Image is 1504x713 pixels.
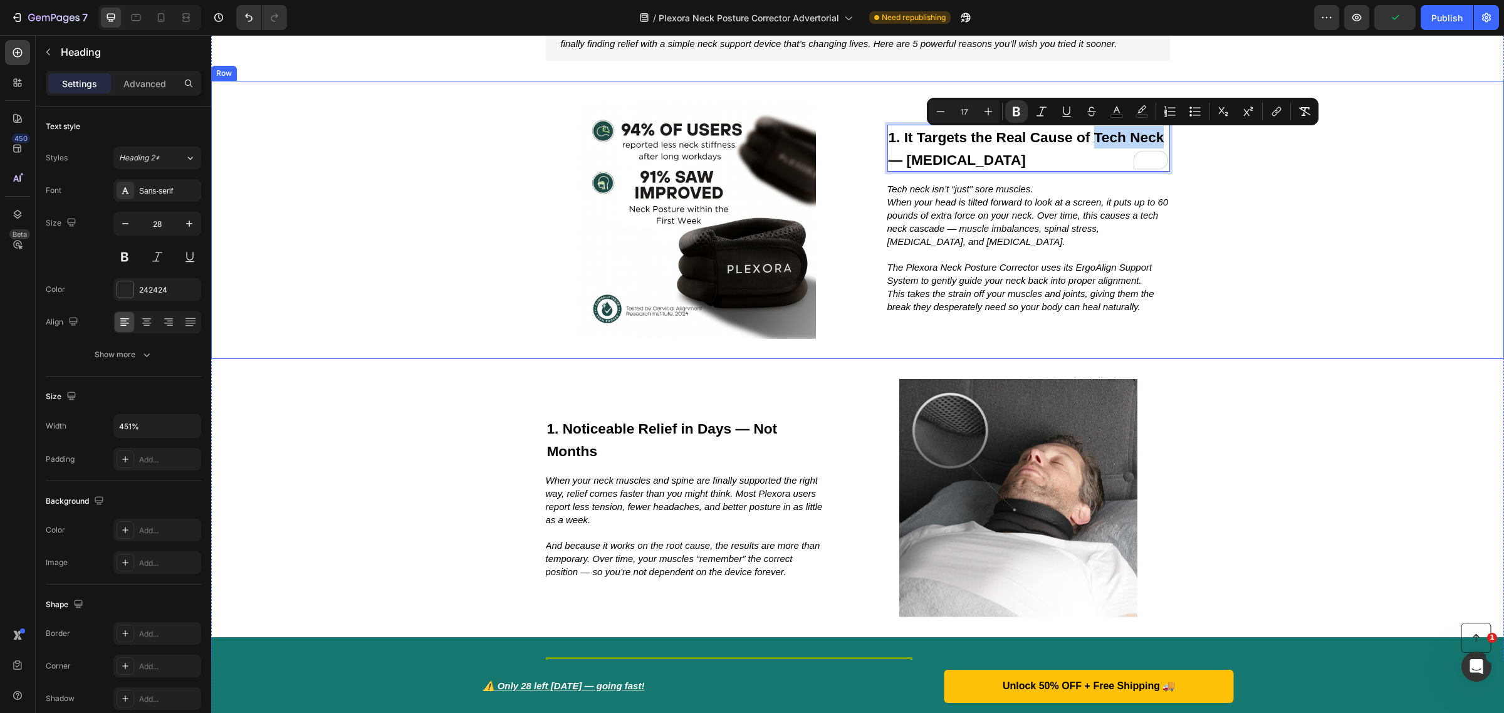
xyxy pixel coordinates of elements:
[139,185,198,197] div: Sans-serif
[46,152,68,164] div: Styles
[791,645,964,656] strong: Unlock 50% OFF + Free Shipping 🚚
[211,35,1504,713] iframe: To enrich screen reader interactions, please activate Accessibility in Grammarly extension settings
[61,44,196,60] p: Heading
[677,117,815,133] strong: — [MEDICAL_DATA]
[1487,633,1497,643] span: 1
[46,493,107,510] div: Background
[656,344,959,582] img: gempages_578045059925017362-9b156059-6797-4fa8-bff6-640ab3e7f3e8.png
[5,5,93,30] button: 7
[113,147,201,169] button: Heading 2*
[95,348,153,361] div: Show more
[676,227,941,251] i: The Plexora Neck Posture Corrector uses its ErgoAlign Support System to gently guide your neck ba...
[733,635,1023,668] a: Unlock 50% OFF + Free Shipping 🚚
[236,5,287,30] div: Undo/Redo
[1461,652,1491,682] iframe: Intercom live chat
[9,229,30,239] div: Beta
[46,660,71,672] div: Corner
[882,12,946,23] span: Need republishing
[335,381,617,428] h2: To enrich screen reader interactions, please activate Accessibility in Grammarly extension settings
[46,185,61,196] div: Font
[139,558,198,569] div: Add...
[139,694,198,705] div: Add...
[82,10,88,25] p: 7
[46,314,81,331] div: Align
[676,162,958,211] i: When your head is tilted forward to look at a screen, it puts up to 60 pounds of extra force on y...
[335,66,637,304] img: gempages_578045059925017362-dc17886a-663d-4d57-a32a-eb25ae12c92f.png
[46,121,80,132] div: Text style
[46,524,65,536] div: Color
[676,148,822,159] i: Tech neck isn’t “just” sore muscles.
[1431,11,1463,24] div: Publish
[677,94,953,110] strong: 1. It Targets the Real Cause of Tech Neck
[336,382,616,427] p: ⁠⁠⁠⁠⁠⁠⁠
[272,645,434,656] u: ⚠️ Only 28 left [DATE] — going fast!
[139,661,198,672] div: Add...
[335,505,609,542] i: And because it works on the root cause, the results are more than temporary. Over time, your musc...
[659,11,839,24] span: Plexora Neck Posture Corrector Advertorial
[139,628,198,640] div: Add...
[139,525,198,536] div: Add...
[653,11,656,24] span: /
[139,454,198,466] div: Add...
[114,415,201,437] input: Auto
[46,215,79,232] div: Size
[46,343,201,366] button: Show more
[46,388,79,405] div: Size
[3,33,23,44] div: Row
[139,284,198,296] div: 242424
[46,284,65,295] div: Color
[1421,5,1473,30] button: Publish
[46,628,70,639] div: Border
[336,385,567,424] strong: 1. Noticeable Relief in Days — Not Months
[46,420,66,432] div: Width
[46,596,86,613] div: Shape
[46,693,75,704] div: Shadow
[46,454,75,465] div: Padding
[927,98,1319,125] div: Editor contextual toolbar
[676,90,959,137] h2: To enrich screen reader interactions, please activate Accessibility in Grammarly extension settings
[335,440,612,489] i: When your neck muscles and spine are finally supported the right way, relief comes faster than yo...
[62,77,97,90] p: Settings
[12,133,30,143] div: 450
[119,152,160,164] span: Heading 2*
[46,557,68,568] div: Image
[676,253,943,277] i: This takes the strain off your muscles and joints, giving them the break they desperately need so...
[123,77,166,90] p: Advanced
